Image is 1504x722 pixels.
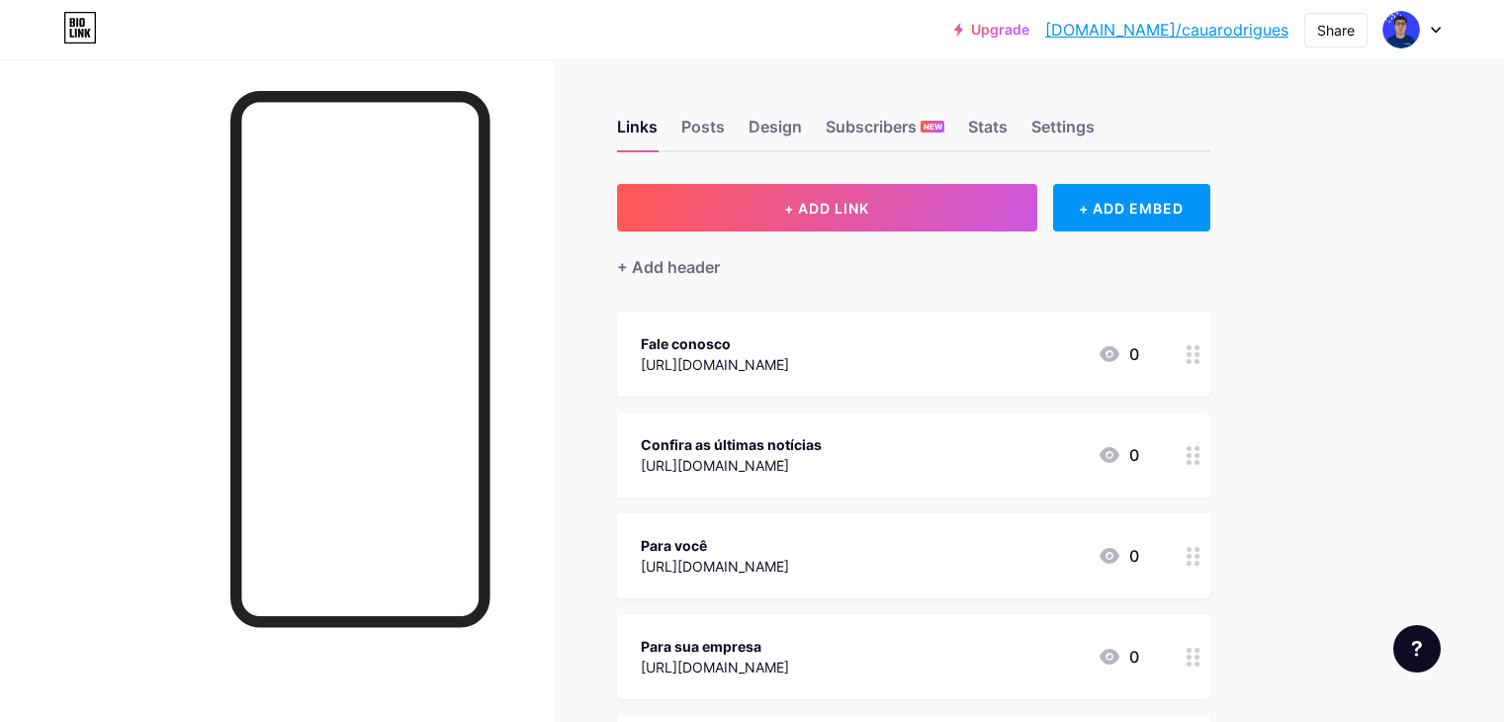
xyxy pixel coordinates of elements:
a: [DOMAIN_NAME]/cauarodrigues [1045,18,1288,42]
div: 0 [1098,342,1139,366]
div: 0 [1098,645,1139,669]
div: Posts [681,115,725,150]
div: Confira as últimas notícias [641,434,822,455]
img: cauarodrigues [1382,11,1420,48]
div: Para sua empresa [641,636,789,657]
div: [URL][DOMAIN_NAME] [641,556,789,577]
div: [URL][DOMAIN_NAME] [641,455,822,476]
div: [URL][DOMAIN_NAME] [641,657,789,677]
div: + ADD EMBED [1053,184,1210,231]
div: Para você [641,535,789,556]
div: Fale conosco [641,333,789,354]
div: Links [617,115,658,150]
div: Stats [968,115,1008,150]
span: + ADD LINK [784,200,869,217]
div: Design [749,115,802,150]
div: 0 [1098,544,1139,568]
span: NEW [924,121,942,133]
div: [URL][DOMAIN_NAME] [641,354,789,375]
button: + ADD LINK [617,184,1037,231]
div: Settings [1031,115,1095,150]
a: Upgrade [954,22,1029,38]
div: Share [1317,20,1355,41]
div: Subscribers [826,115,944,150]
div: 0 [1098,443,1139,467]
div: + Add header [617,255,720,279]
